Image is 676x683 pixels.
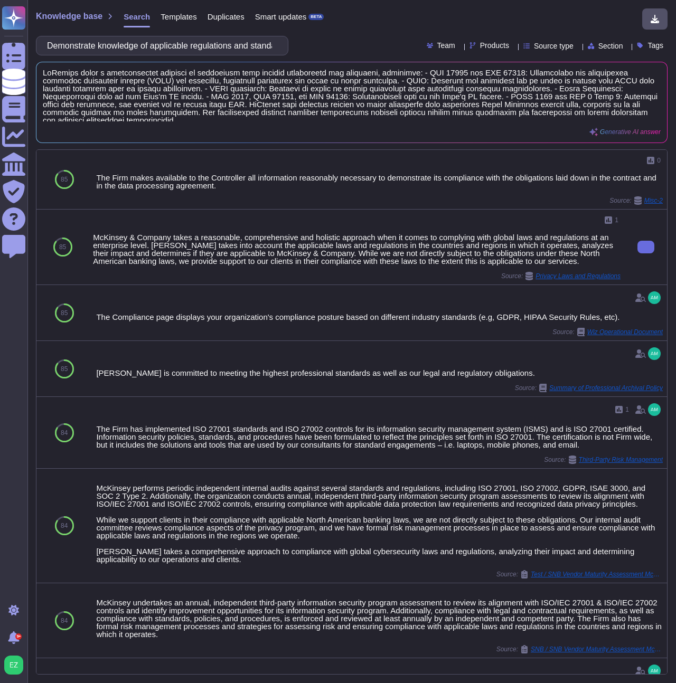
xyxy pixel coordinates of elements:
[496,570,663,578] span: Source:
[2,653,31,677] button: user
[579,457,663,463] span: Third-Party Risk Management
[615,217,618,223] span: 1
[515,384,663,392] span: Source:
[648,665,661,677] img: user
[96,313,663,321] div: The Compliance page displays your organization's compliance posture based on different industry s...
[644,197,663,204] span: Misc-2
[61,618,68,624] span: 84
[598,42,623,50] span: Section
[552,328,663,336] span: Source:
[43,69,661,121] span: LoRemips dolor s ametconsectet adipisci el seddoeiusm temp incidid utlaboreetd mag aliquaeni, adm...
[501,272,621,280] span: Source:
[587,329,663,335] span: Wiz Operational Document
[549,385,663,391] span: Summary of Professional Archival Policy
[4,656,23,675] img: user
[600,129,661,135] span: Generative AI answer
[93,233,621,265] div: McKinsey & Company takes a reasonable, comprehensive and holistic approach when it comes to compl...
[531,571,663,577] span: Test / SNB Vendor Maturity Assessment McKinsey & Company v.1.0
[96,425,663,449] div: The Firm has implemented ISO 27001 standards and ISO 27002 controls for its information security ...
[96,484,663,563] div: McKinsey performs periodic independent internal audits against several standards and regulations,...
[15,633,22,640] div: 9+
[534,42,574,50] span: Source type
[161,13,196,21] span: Templates
[647,42,663,49] span: Tags
[648,347,661,360] img: user
[531,646,663,652] span: SNB / SNB Vendor Maturity Assessment McKinsey & Company v.1.0
[59,244,66,250] span: 85
[61,176,68,183] span: 85
[96,369,663,377] div: [PERSON_NAME] is committed to meeting the highest professional standards as well as our legal and...
[308,14,324,20] div: BETA
[255,13,307,21] span: Smart updates
[208,13,245,21] span: Duplicates
[61,366,68,372] span: 85
[609,196,663,205] span: Source:
[61,310,68,316] span: 85
[61,523,68,529] span: 84
[96,174,663,189] div: The Firm makes available to the Controller all information reasonably necessary to demonstrate it...
[36,12,102,21] span: Knowledge base
[42,36,277,55] input: Search a question or template...
[648,403,661,416] img: user
[437,42,455,49] span: Team
[544,456,663,464] span: Source:
[124,13,150,21] span: Search
[480,42,509,49] span: Products
[61,430,68,436] span: 84
[536,273,621,279] span: Privacy Laws and Regulations
[648,291,661,304] img: user
[625,406,629,413] span: 1
[496,645,663,653] span: Source:
[96,599,663,638] div: McKinsey undertakes an annual, independent third-party information security program assessment to...
[657,157,661,164] span: 0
